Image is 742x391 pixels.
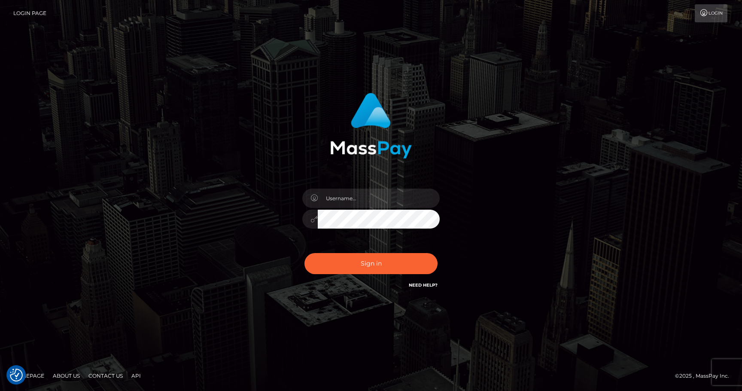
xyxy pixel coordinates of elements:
[330,93,412,159] img: MassPay Login
[318,189,440,208] input: Username...
[675,371,736,381] div: © 2025 , MassPay Inc.
[10,369,23,382] img: Revisit consent button
[409,282,438,288] a: Need Help?
[128,369,144,382] a: API
[9,369,48,382] a: Homepage
[695,4,727,22] a: Login
[85,369,126,382] a: Contact Us
[304,253,438,274] button: Sign in
[49,369,83,382] a: About Us
[10,369,23,382] button: Consent Preferences
[13,4,46,22] a: Login Page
